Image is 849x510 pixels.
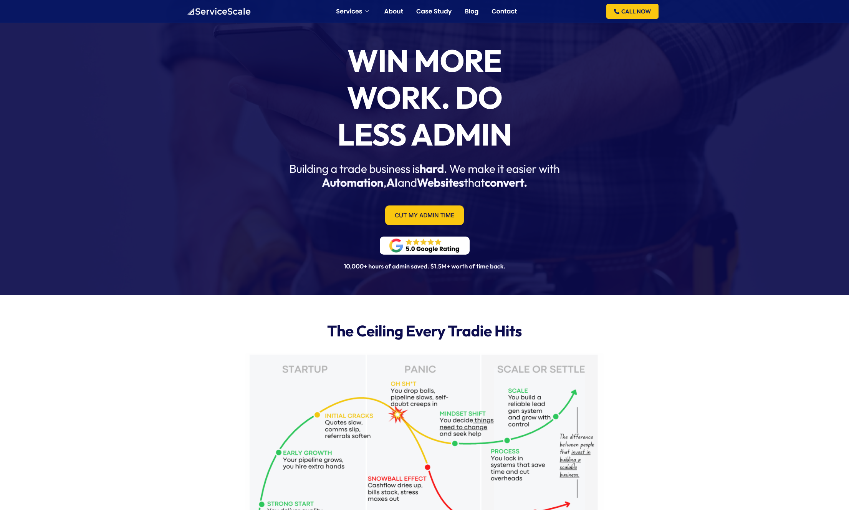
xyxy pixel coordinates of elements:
[465,8,478,15] a: Blog
[606,4,659,19] a: CALL NOW
[395,212,454,218] span: Cut My Admin Time
[322,176,383,189] span: Automation
[419,162,444,176] span: hard
[416,8,452,15] a: Case Study
[485,176,527,189] span: convert.
[621,8,651,14] span: CALL NOW
[187,8,251,15] img: ServiceScale logo representing business automation for tradies
[492,8,517,15] a: Contact
[336,8,371,15] a: Services
[266,162,583,189] h2: Building a trade business is . We make it easier with , and that
[245,322,604,340] h2: The Ceiling Every Tradie Hits
[386,176,398,189] span: AI
[318,42,531,153] h1: Win More Work. Do Less Admin
[187,7,251,15] a: ServiceScale logo representing business automation for tradies
[384,8,403,15] a: About
[417,176,464,189] span: Websites
[187,262,663,271] h6: 10,000+ hours of admin saved. $1.5M+ worth of time back.
[385,205,464,225] a: Cut My Admin Time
